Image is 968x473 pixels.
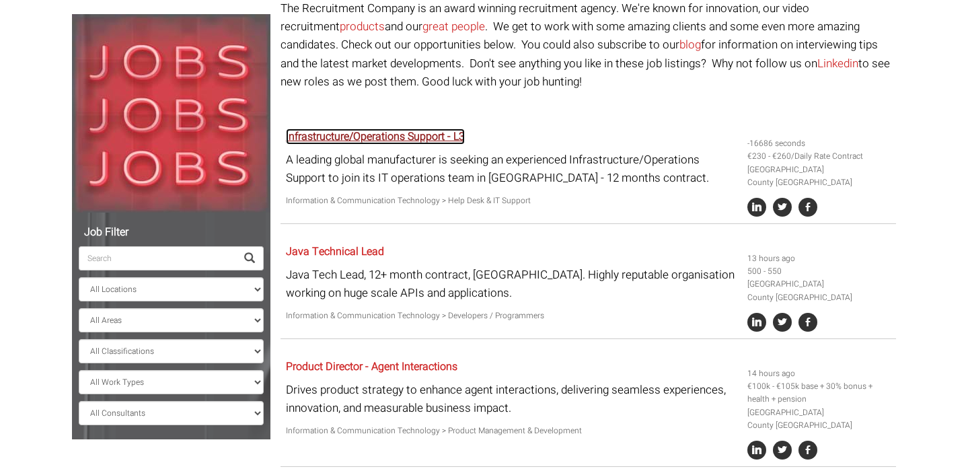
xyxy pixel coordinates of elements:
[747,406,891,432] li: [GEOGRAPHIC_DATA] County [GEOGRAPHIC_DATA]
[286,266,737,302] p: Java Tech Lead, 12+ month contract, [GEOGRAPHIC_DATA]. Highly reputable organisation working on h...
[422,18,485,35] a: great people
[286,244,384,260] a: Java Technical Lead
[679,36,701,53] a: blog
[286,310,737,322] p: Information & Communication Technology > Developers / Programmers
[747,163,891,189] li: [GEOGRAPHIC_DATA] County [GEOGRAPHIC_DATA]
[72,14,270,213] img: Jobs, Jobs, Jobs
[286,129,465,145] a: Infrastructure/Operations Support - L3
[286,194,737,207] p: Information & Communication Technology > Help Desk & IT Support
[286,381,737,417] p: Drives product strategy to enhance agent interactions, delivering seamless experiences, innovatio...
[340,18,385,35] a: products
[747,367,891,380] li: 14 hours ago
[747,265,891,278] li: 500 - 550
[747,380,891,406] li: €100k - €105k base + 30% bonus + health + pension
[79,246,236,270] input: Search
[747,278,891,303] li: [GEOGRAPHIC_DATA] County [GEOGRAPHIC_DATA]
[286,425,737,437] p: Information & Communication Technology > Product Management & Development
[79,227,264,239] h5: Job Filter
[817,55,858,72] a: Linkedin
[747,252,891,265] li: 13 hours ago
[286,151,737,187] p: A leading global manufacturer is seeking an experienced Infrastructure/Operations Support to join...
[747,137,891,150] li: -16686 seconds
[286,359,457,375] a: Product Director - Agent Interactions
[747,150,891,163] li: €230 - €260/Daily Rate Contract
